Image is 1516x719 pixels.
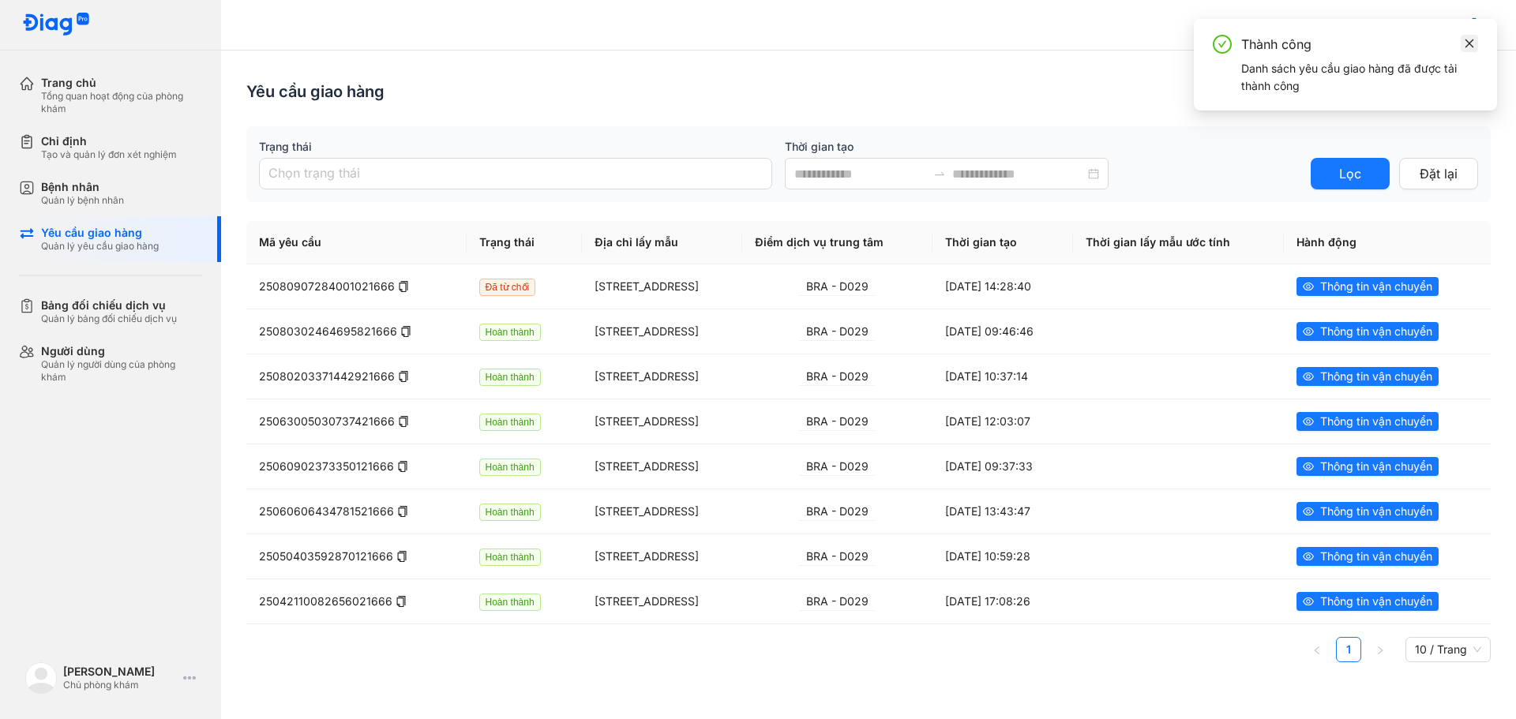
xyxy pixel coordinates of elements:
span: check-circle [1213,35,1232,54]
label: Thời gian tạo [785,139,1298,155]
span: copy [400,326,411,337]
td: [DATE] 14:28:40 [932,264,1073,309]
div: Tổng quan hoạt động của phòng khám [41,90,202,115]
span: Thông tin vận chuyển [1320,368,1432,385]
span: 10 / Trang [1415,638,1481,661]
div: Thành công [1241,35,1478,54]
span: copy [396,551,407,562]
img: logo [25,662,57,694]
span: Thông tin vận chuyển [1320,548,1432,565]
div: [STREET_ADDRESS] [595,323,730,340]
span: Hoàn thành [479,549,541,566]
a: 1 [1337,638,1360,661]
div: 25080907284001021666 [259,278,454,295]
div: Bệnh nhân [41,180,124,194]
span: copy [398,281,409,292]
button: eyeThông tin vận chuyển [1296,412,1439,431]
label: Trạng thái [259,139,772,155]
td: [DATE] 09:37:33 [932,444,1073,489]
button: right [1368,637,1393,662]
span: Lọc [1339,164,1361,184]
span: copy [396,596,407,607]
div: Quản lý bệnh nhân [41,194,124,207]
div: Chủ phòng khám [63,679,177,691]
span: eye [1303,551,1314,562]
div: 25050403592870121666 [259,548,454,565]
div: [STREET_ADDRESS] [595,368,730,385]
div: 25080302464695821666 [259,323,454,340]
th: Địa chỉ lấy mẫu [582,221,742,264]
div: 25042110082656021666 [259,593,454,610]
th: Mã yêu cầu [246,221,467,264]
button: eyeThông tin vận chuyển [1296,502,1439,521]
div: [STREET_ADDRESS] [595,278,730,295]
div: BRA - D029 [800,413,875,431]
span: Thông tin vận chuyển [1320,323,1432,340]
button: eyeThông tin vận chuyển [1296,277,1439,296]
th: Điểm dịch vụ trung tâm [742,221,932,264]
span: to [933,167,946,180]
div: Người dùng [41,344,202,358]
td: [DATE] 10:59:28 [932,534,1073,579]
div: [STREET_ADDRESS] [595,413,730,430]
th: Thời gian tạo [932,221,1073,264]
span: close [1464,38,1475,49]
div: [PERSON_NAME] [63,665,177,679]
th: Thời gian lấy mẫu ước tính [1073,221,1283,264]
div: Tạo và quản lý đơn xét nghiệm [41,148,177,161]
div: Quản lý người dùng của phòng khám [41,358,202,384]
span: eye [1303,281,1314,292]
div: BRA - D029 [800,278,875,296]
span: Đã từ chối [479,279,536,296]
span: eye [1303,596,1314,607]
span: left [1312,646,1322,655]
button: Lọc [1311,158,1390,189]
span: Hoàn thành [479,459,541,476]
span: Thông tin vận chuyển [1320,458,1432,475]
button: eyeThông tin vận chuyển [1296,367,1439,386]
span: copy [397,506,408,517]
span: copy [398,416,409,427]
button: eyeThông tin vận chuyển [1296,457,1439,476]
td: [DATE] 10:37:14 [932,354,1073,399]
span: eye [1303,506,1314,517]
span: Hoàn thành [479,369,541,386]
span: eye [1303,326,1314,337]
span: eye [1303,461,1314,472]
div: Quản lý yêu cầu giao hàng [41,240,159,253]
span: Hoàn thành [479,414,541,431]
div: BRA - D029 [800,593,875,611]
div: Yêu cầu giao hàng [41,226,159,240]
span: swap-right [933,167,946,180]
span: Thông tin vận chuyển [1320,593,1432,610]
li: Trang Kế [1368,637,1393,662]
div: [STREET_ADDRESS] [595,458,730,475]
div: [STREET_ADDRESS] [595,548,730,565]
div: BRA - D029 [800,503,875,521]
button: eyeThông tin vận chuyển [1296,547,1439,566]
div: Quản lý bảng đối chiếu dịch vụ [41,313,177,325]
span: Đặt lại [1420,164,1458,184]
div: [STREET_ADDRESS] [595,503,730,520]
div: 25063005030737421666 [259,413,454,430]
button: eyeThông tin vận chuyển [1296,592,1439,611]
div: Yêu cầu giao hàng [246,81,385,103]
div: BRA - D029 [800,548,875,566]
li: Trang Trước [1304,637,1330,662]
div: 25060902373350121666 [259,458,454,475]
span: Hoàn thành [479,504,541,521]
div: BRA - D029 [800,458,875,476]
div: BRA - D029 [800,323,875,341]
th: Trạng thái [467,221,582,264]
div: Chỉ định [41,134,177,148]
span: Thông tin vận chuyển [1320,503,1432,520]
div: Bảng đối chiếu dịch vụ [41,298,177,313]
td: [DATE] 17:08:26 [932,579,1073,624]
div: [STREET_ADDRESS] [595,593,730,610]
div: 25080203371442921666 [259,368,454,385]
span: copy [397,461,408,472]
div: BRA - D029 [800,368,875,386]
td: [DATE] 12:03:07 [932,399,1073,444]
span: right [1375,646,1385,655]
div: 25060606434781521666 [259,503,454,520]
